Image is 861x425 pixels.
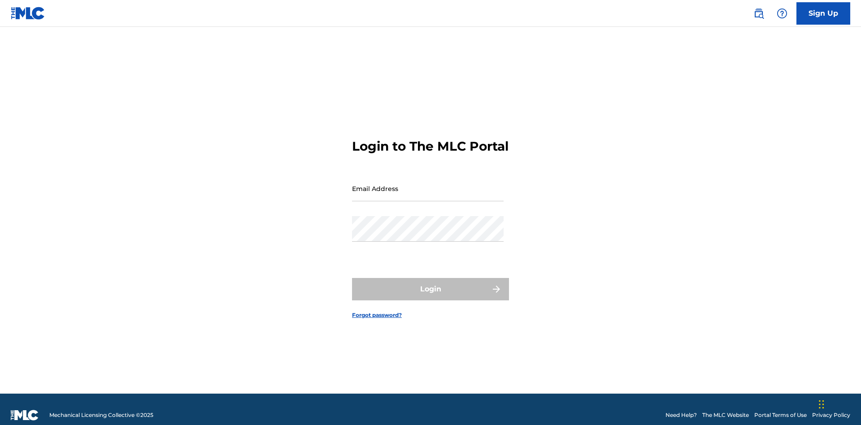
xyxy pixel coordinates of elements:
a: Forgot password? [352,311,402,319]
a: Portal Terms of Use [754,411,807,419]
a: Privacy Policy [812,411,850,419]
div: Help [773,4,791,22]
div: Drag [819,391,824,418]
a: Public Search [750,4,768,22]
a: Sign Up [796,2,850,25]
a: The MLC Website [702,411,749,419]
img: logo [11,410,39,421]
img: MLC Logo [11,7,45,20]
img: help [777,8,787,19]
img: search [753,8,764,19]
h3: Login to The MLC Portal [352,139,509,154]
span: Mechanical Licensing Collective © 2025 [49,411,153,419]
a: Need Help? [665,411,697,419]
iframe: Chat Widget [816,382,861,425]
